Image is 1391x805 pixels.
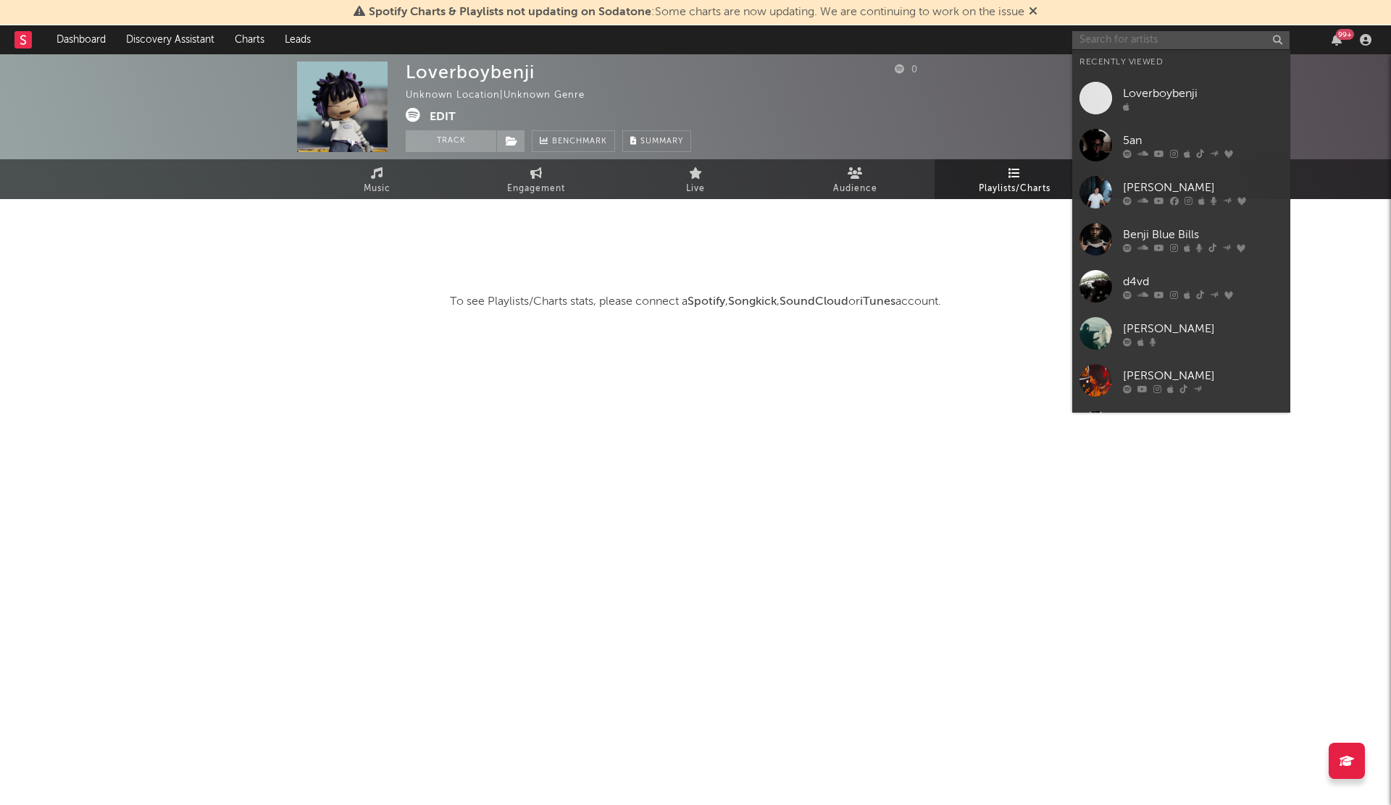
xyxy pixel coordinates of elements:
[895,65,918,75] span: 0
[935,159,1094,199] a: Playlists/Charts
[507,180,565,198] span: Engagement
[297,293,1094,311] div: To see Playlists/Charts stats, please connect a , , or account.
[1123,85,1282,102] div: Loverboybenji
[616,159,775,199] a: Live
[728,296,777,308] strong: Songkick
[1072,404,1290,451] a: Lilithzplug
[406,62,535,83] div: Loverboybenji
[860,296,895,308] strong: iTunes
[979,180,1050,198] span: Playlists/Charts
[1079,54,1282,71] div: Recently Viewed
[1123,273,1282,290] div: d4vd
[275,25,321,54] a: Leads
[775,159,935,199] a: Audience
[1072,169,1290,216] a: [PERSON_NAME]
[1336,29,1354,40] div: 99 +
[1072,310,1290,357] a: [PERSON_NAME]
[364,180,390,198] span: Music
[1123,179,1282,196] div: [PERSON_NAME]
[369,7,1024,18] span: : Some charts are now updating. We are continuing to work on the issue
[1332,34,1342,46] button: 99+
[688,296,725,308] strong: Spotify
[552,133,607,151] span: Benchmark
[532,130,615,152] a: Benchmark
[456,159,616,199] a: Engagement
[833,180,877,198] span: Audience
[1029,7,1037,18] span: Dismiss
[430,108,456,126] button: Edit
[406,130,496,152] button: Track
[1072,75,1290,122] a: Loverboybenji
[116,25,225,54] a: Discovery Assistant
[46,25,116,54] a: Dashboard
[1072,31,1290,49] input: Search for artists
[686,180,705,198] span: Live
[1072,122,1290,169] a: 5an
[297,159,456,199] a: Music
[640,138,683,146] span: Summary
[1123,367,1282,384] div: [PERSON_NAME]
[780,296,848,308] strong: SoundCloud
[1072,357,1290,404] a: [PERSON_NAME]
[225,25,275,54] a: Charts
[622,130,691,152] button: Summary
[1123,226,1282,243] div: Benji Blue Bills
[406,87,601,104] div: Unknown Location | Unknown Genre
[1072,263,1290,310] a: d4vd
[1072,216,1290,263] a: Benji Blue Bills
[1123,132,1282,149] div: 5an
[1123,320,1282,337] div: [PERSON_NAME]
[369,7,651,18] span: Spotify Charts & Playlists not updating on Sodatone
